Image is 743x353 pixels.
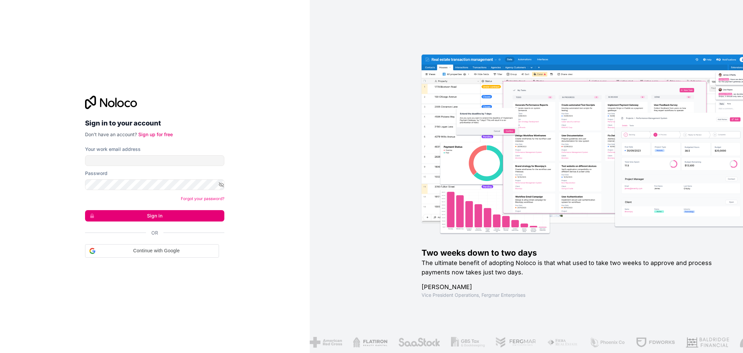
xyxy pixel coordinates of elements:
input: Email address [85,155,224,166]
h2: The ultimate benefit of adopting Noloco is that what used to take two weeks to approve and proces... [422,258,722,277]
img: /assets/saastock-C6Zbiodz.png [396,337,439,348]
img: /assets/phoenix-BREaitsQ.png [587,337,623,348]
h1: [PERSON_NAME] [422,282,722,292]
label: Your work email address [85,146,141,153]
h1: Two weeks down to two days [422,248,722,258]
span: Don't have an account? [85,131,137,137]
img: /assets/gbstax-C-GtDUiK.png [449,337,483,348]
div: Continue with Google [85,244,219,258]
a: Sign up for free [138,131,173,137]
span: Continue with Google [98,247,215,254]
h1: Vice President Operations , Fergmar Enterprises [422,292,722,298]
img: /assets/flatiron-C8eUkumj.png [351,337,386,348]
a: Forgot your password? [181,196,224,201]
h2: Sign in to your account [85,117,224,129]
img: /assets/fiera-fwj2N5v4.png [545,337,577,348]
img: /assets/american-red-cross-BAupjrZR.png [308,337,340,348]
label: Password [85,170,107,177]
span: Or [151,230,158,236]
img: /assets/fergmar-CudnrXN5.png [494,337,535,348]
input: Password [85,179,224,190]
button: Sign in [85,210,224,222]
img: /assets/baldridge-DxmPIwAm.png [684,337,727,348]
img: /assets/fdworks-Bi04fVtw.png [634,337,673,348]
